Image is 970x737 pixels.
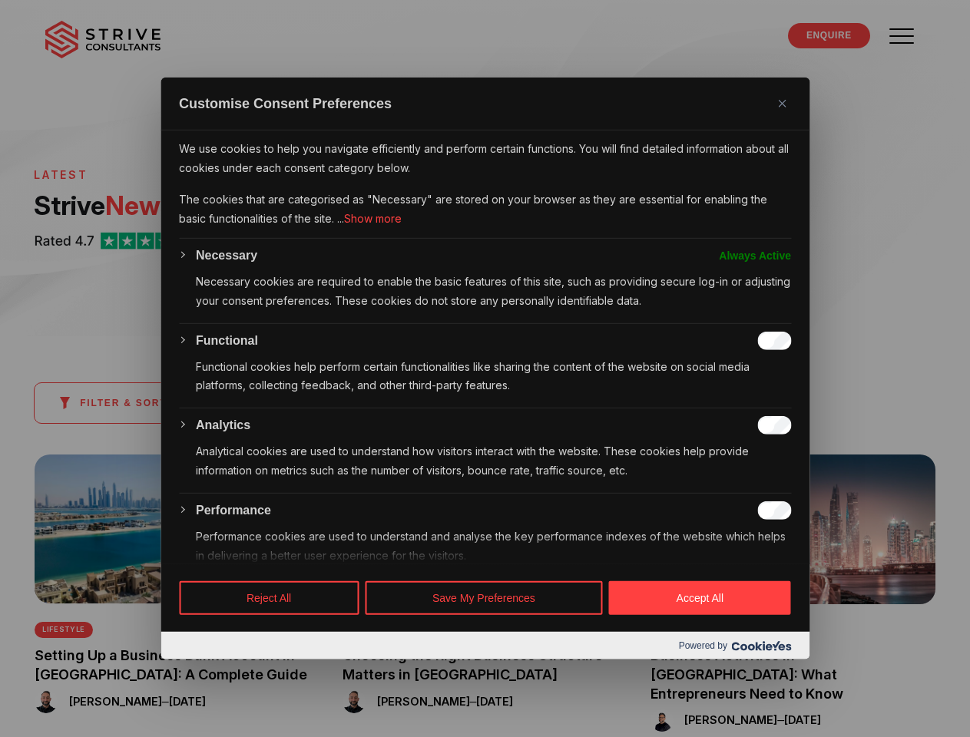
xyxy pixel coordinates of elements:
img: Cookieyes logo [731,641,791,651]
p: The cookies that are categorised as "Necessary" are stored on your browser as they are essential ... [179,190,791,229]
img: cky-close-icon [778,100,786,107]
button: Save My Preferences [365,581,603,615]
div: Customise Consent Preferences [161,78,809,659]
button: Reject All [179,581,359,615]
button: Close [773,94,791,113]
input: Enable Functional [757,331,791,349]
input: Enable Performance [757,501,791,520]
button: Show more [344,210,402,228]
button: Analytics [196,416,250,435]
span: Always Active [719,246,791,264]
button: Functional [196,331,258,349]
div: Powered by [161,632,809,659]
p: Functional cookies help perform certain functionalities like sharing the content of the website o... [196,357,791,395]
button: Accept All [609,581,791,615]
p: Analytical cookies are used to understand how visitors interact with the website. These cookies h... [196,442,791,481]
span: Customise Consent Preferences [179,94,392,113]
p: Performance cookies are used to understand and analyse the key performance indexes of the website... [196,527,791,566]
input: Enable Analytics [757,416,791,435]
button: Necessary [196,246,257,264]
p: We use cookies to help you navigate efficiently and perform certain functions. You will find deta... [179,140,791,178]
button: Performance [196,501,271,520]
p: Necessary cookies are required to enable the basic features of this site, such as providing secur... [196,272,791,310]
